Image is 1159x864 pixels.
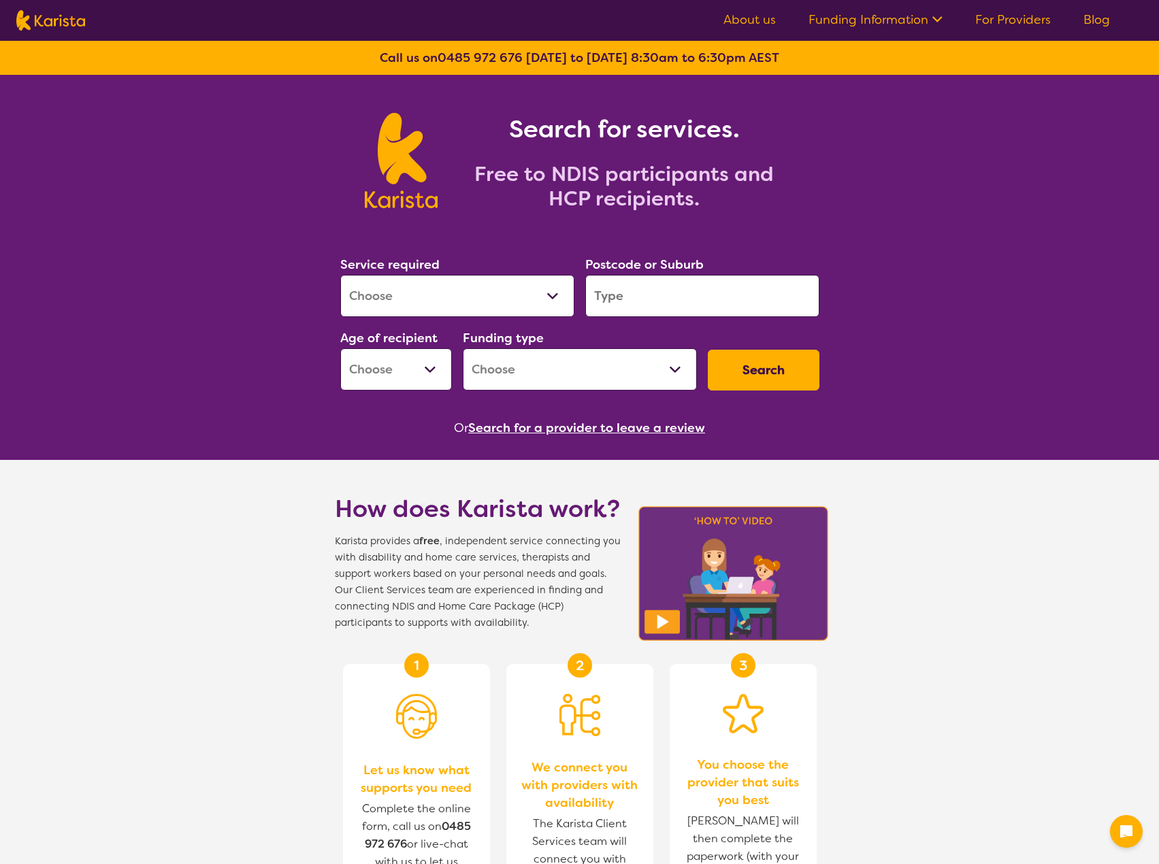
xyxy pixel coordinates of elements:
[335,493,621,525] h1: How does Karista work?
[396,694,437,739] img: Person with headset icon
[723,12,776,28] a: About us
[404,653,429,678] div: 1
[585,275,819,317] input: Type
[438,50,523,66] a: 0485 972 676
[454,418,468,438] span: Or
[463,330,544,346] label: Funding type
[454,113,794,146] h1: Search for services.
[559,694,600,736] img: Person being matched to services icon
[683,756,803,809] span: You choose the provider that suits you best
[16,10,85,31] img: Karista logo
[731,653,755,678] div: 3
[340,256,440,273] label: Service required
[1083,12,1110,28] a: Blog
[365,113,438,208] img: Karista logo
[520,759,640,812] span: We connect you with providers with availability
[335,533,621,631] span: Karista provides a , independent service connecting you with disability and home care services, t...
[419,535,440,548] b: free
[340,330,438,346] label: Age of recipient
[380,50,779,66] b: Call us on [DATE] to [DATE] 8:30am to 6:30pm AEST
[585,256,704,273] label: Postcode or Suburb
[723,694,764,733] img: Star icon
[634,502,833,645] img: Karista video
[454,162,794,211] h2: Free to NDIS participants and HCP recipients.
[357,761,476,797] span: Let us know what supports you need
[809,12,943,28] a: Funding Information
[568,653,592,678] div: 2
[708,350,819,391] button: Search
[975,12,1051,28] a: For Providers
[468,418,705,438] button: Search for a provider to leave a review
